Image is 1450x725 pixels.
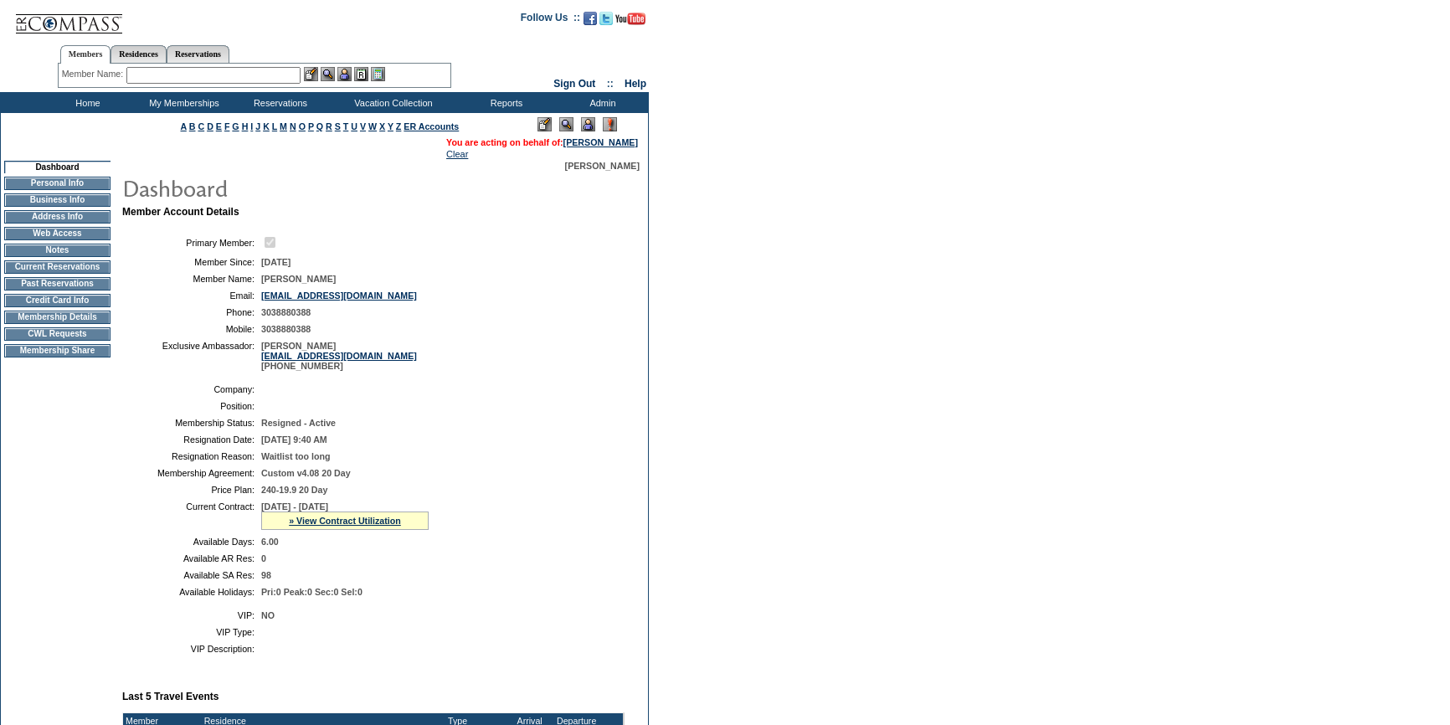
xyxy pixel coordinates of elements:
td: Admin [553,92,649,113]
td: Web Access [4,227,111,240]
td: Membership Status: [129,418,255,428]
a: Subscribe to our YouTube Channel [615,17,645,27]
a: E [216,121,222,131]
td: VIP Type: [129,627,255,637]
a: U [351,121,357,131]
td: Reports [456,92,553,113]
td: Available SA Res: [129,570,255,580]
a: ER Accounts [404,121,459,131]
a: Clear [446,149,468,159]
a: H [242,121,249,131]
img: Log Concern/Member Elevation [603,117,617,131]
img: Edit Mode [537,117,552,131]
span: 3038880388 [261,307,311,317]
a: D [207,121,213,131]
a: Reservations [167,45,229,63]
a: W [368,121,377,131]
span: [DATE] - [DATE] [261,501,328,512]
a: Sign Out [553,78,595,90]
td: Past Reservations [4,277,111,291]
a: T [343,121,349,131]
a: Members [60,45,111,64]
span: 240-19.9 20 Day [261,485,327,495]
a: Become our fan on Facebook [584,17,597,27]
td: Membership Details [4,311,111,324]
td: Company: [129,384,255,394]
td: Follow Us :: [521,10,580,30]
span: Waitlist too long [261,451,330,461]
td: Personal Info [4,177,111,190]
img: Become our fan on Facebook [584,12,597,25]
a: O [299,121,306,131]
span: Custom v4.08 20 Day [261,468,351,478]
td: Home [38,92,134,113]
img: pgTtlDashboard.gif [121,171,456,204]
span: Pri:0 Peak:0 Sec:0 Sel:0 [261,587,362,597]
span: [PERSON_NAME] [565,161,640,171]
td: Member Since: [129,257,255,267]
a: Q [316,121,323,131]
td: Vacation Collection [327,92,456,113]
td: My Memberships [134,92,230,113]
img: Impersonate [337,67,352,81]
span: NO [261,610,275,620]
td: Position: [129,401,255,411]
a: K [263,121,270,131]
a: Z [396,121,402,131]
b: Member Account Details [122,206,239,218]
img: View [321,67,335,81]
a: [EMAIL_ADDRESS][DOMAIN_NAME] [261,351,417,361]
a: » View Contract Utilization [289,516,401,526]
td: Available Holidays: [129,587,255,597]
a: R [326,121,332,131]
td: CWL Requests [4,327,111,341]
td: VIP: [129,610,255,620]
td: Price Plan: [129,485,255,495]
td: Credit Card Info [4,294,111,307]
img: b_calculator.gif [371,67,385,81]
span: 0 [261,553,266,563]
span: :: [607,78,614,90]
a: M [280,121,287,131]
a: [EMAIL_ADDRESS][DOMAIN_NAME] [261,291,417,301]
img: Reservations [354,67,368,81]
span: You are acting on behalf of: [446,137,638,147]
span: 3038880388 [261,324,311,334]
span: Resigned - Active [261,418,336,428]
span: 6.00 [261,537,279,547]
a: V [360,121,366,131]
td: Member Name: [129,274,255,284]
img: Follow us on Twitter [599,12,613,25]
td: Resignation Date: [129,434,255,445]
td: Address Info [4,210,111,224]
div: Member Name: [62,67,126,81]
a: Follow us on Twitter [599,17,613,27]
td: Resignation Reason: [129,451,255,461]
td: Mobile: [129,324,255,334]
span: [PERSON_NAME] [PHONE_NUMBER] [261,341,417,371]
td: Phone: [129,307,255,317]
td: Current Reservations [4,260,111,274]
td: Current Contract: [129,501,255,530]
a: L [272,121,277,131]
td: Exclusive Ambassador: [129,341,255,371]
a: G [232,121,239,131]
a: S [335,121,341,131]
td: Notes [4,244,111,257]
a: [PERSON_NAME] [563,137,638,147]
span: [PERSON_NAME] [261,274,336,284]
td: Available Days: [129,537,255,547]
a: F [224,121,230,131]
a: Y [388,121,393,131]
td: Available AR Res: [129,553,255,563]
td: Reservations [230,92,327,113]
a: P [308,121,314,131]
td: VIP Description: [129,644,255,654]
td: Primary Member: [129,234,255,250]
td: Business Info [4,193,111,207]
a: C [198,121,204,131]
span: 98 [261,570,271,580]
img: Impersonate [581,117,595,131]
a: N [290,121,296,131]
a: B [189,121,196,131]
